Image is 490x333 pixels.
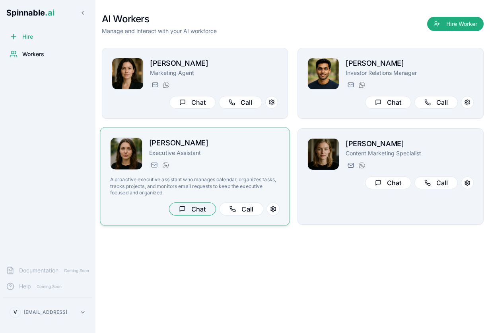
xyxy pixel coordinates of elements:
button: Chat [365,176,411,189]
button: Send email to zoe@getspinnable.ai [150,80,159,90]
img: WhatsApp [359,82,365,88]
button: Send email to kai.dvorak@getspinnable.ai [346,80,355,90]
img: Kai Dvorak [308,58,339,89]
button: Chat [169,96,216,109]
span: Hire [22,33,33,41]
button: Call [219,202,263,215]
button: Send email to sofia@getspinnable.ai [346,161,355,170]
img: WhatsApp [163,82,169,88]
p: [EMAIL_ADDRESS] [24,309,67,315]
button: Hire Worker [427,17,484,31]
p: Manage and interact with your AI workforce [102,27,217,35]
h2: [PERSON_NAME] [346,58,474,69]
a: Hire Worker [427,21,484,29]
button: WhatsApp [357,80,366,90]
img: Dana Allen [111,138,142,170]
span: Help [19,282,31,290]
button: WhatsApp [357,161,366,170]
img: Zoe Brown [112,58,143,89]
button: Chat [365,96,411,109]
span: Workers [22,50,44,58]
button: WhatsApp [161,80,171,90]
p: Marketing Agent [150,69,278,77]
h2: [PERSON_NAME] [149,137,280,149]
p: Executive Assistant [149,149,280,157]
h1: AI Workers [102,13,217,25]
span: V [14,309,17,315]
img: WhatsApp [359,162,365,168]
span: .ai [45,8,54,18]
button: Call [414,96,458,109]
h2: [PERSON_NAME] [150,58,278,69]
button: WhatsApp [160,160,170,170]
button: Call [414,176,458,189]
span: Coming Soon [62,267,91,274]
img: WhatsApp [162,162,169,168]
button: Call [219,96,262,109]
h2: [PERSON_NAME] [346,138,474,149]
button: Chat [169,202,216,215]
button: V[EMAIL_ADDRESS] [6,304,89,320]
img: Sofia Guðmundsson [308,139,339,170]
span: Spinnable [6,8,54,18]
p: Content Marketing Specialist [346,149,474,157]
span: Coming Soon [34,283,64,290]
p: A proactive executive assistant who manages calendar, organizes tasks, tracks projects, and monit... [110,176,280,196]
span: Documentation [19,266,58,274]
button: Send email to dana.allen@getspinnable.ai [149,160,159,170]
p: Investor Relations Manager [346,69,474,77]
